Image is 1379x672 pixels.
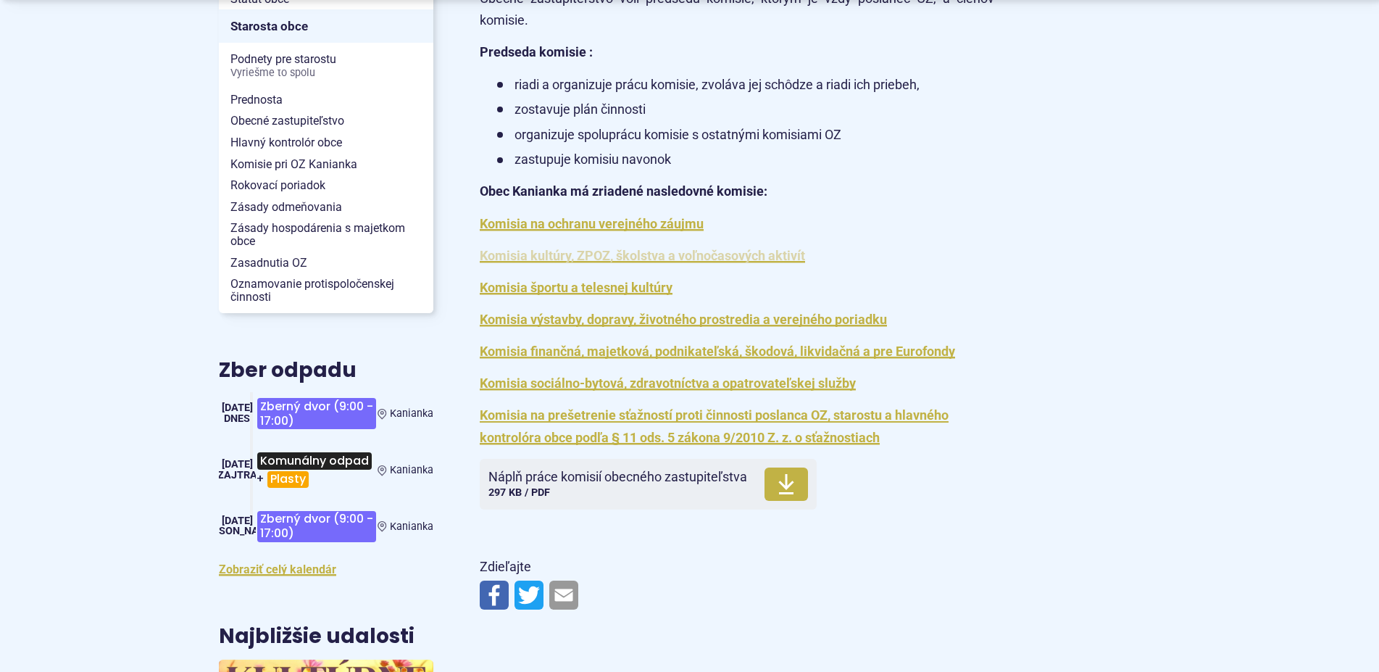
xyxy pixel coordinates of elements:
[222,402,253,414] span: [DATE]
[230,49,422,83] span: Podnety pre starostu
[480,216,704,231] a: Komisia na ochranu verejného záujmu
[480,581,509,610] img: Zdieľať na Facebooku
[219,392,433,435] a: Zberný dvor (9:00 - 17:00) Kanianka [DATE] Dnes
[488,470,747,484] span: Náplň práce komisií obecného zastupiteľstva
[230,175,422,196] span: Rokovací poriadok
[257,511,376,542] span: Zberný dvor (9:00 - 17:00)
[390,407,433,420] span: Kanianka
[219,154,433,175] a: Komisie pri OZ Kanianka
[219,196,433,218] a: Zásady odmeňovania
[230,15,422,38] span: Starosta obce
[497,124,994,146] li: organizuje spoluprácu komisie s ostatnými komisiami OZ
[217,469,257,481] span: Zajtra
[480,44,593,59] strong: Predseda komisie :
[480,556,994,578] p: Zdieľajte
[219,252,433,274] a: Zasadnutia OZ
[514,581,543,610] img: Zdieľať na Twitteri
[230,154,422,175] span: Komisie pri OZ Kanianka
[497,149,994,171] li: zastupuje komisiu navonok
[480,376,856,391] a: Komisia sociálno-bytová, zdravotníctva a opatrovateľskej služby
[480,312,887,327] a: Komisia výstavby, dopravy, životného prostredia a verejného poriadku
[219,273,433,307] a: Oznamovanie protispoločenskej činnosti
[480,183,767,199] strong: Obec Kanianka má zriadené nasledovné komisie:
[230,273,422,307] span: Oznamovanie protispoločenskej činnosti
[219,217,433,252] a: Zásady hospodárenia s majetkom obce
[497,74,994,96] li: riadi a organizuje prácu komisie, zvoláva jej schôdze a riadi ich priebeh,
[219,110,433,132] a: Obecné zastupiteľstvo
[480,459,817,510] a: Náplň práce komisií obecného zastupiteľstva297 KB / PDF
[497,99,994,121] li: zostavuje plán činnosti
[230,196,422,218] span: Zásady odmeňovania
[480,280,672,295] a: Komisia športu a telesnej kultúry
[230,217,422,252] span: Zásady hospodárenia s majetkom obce
[219,505,433,548] a: Zberný dvor (9:00 - 17:00) Kanianka [DATE] [PERSON_NAME]
[390,464,433,476] span: Kanianka
[230,132,422,154] span: Hlavný kontrolór obce
[257,398,376,429] span: Zberný dvor (9:00 - 17:00)
[480,248,805,263] a: Komisia kultúry, ZPOZ, školstva a voľnočasových aktivít
[219,563,336,576] a: Zobraziť celý kalendár
[230,252,422,274] span: Zasadnutia OZ
[230,67,422,79] span: Vyriešme to spolu
[230,89,422,111] span: Prednosta
[480,407,949,445] a: Komisia na prešetrenie sťažností proti činnosti poslanca OZ, starostu a hlavného kontrolóra obce ...
[549,581,578,610] img: Zdieľať e-mailom
[267,471,309,488] span: Plasty
[219,132,433,154] a: Hlavný kontrolór obce
[219,49,433,83] a: Podnety pre starostuVyriešme to spolu
[256,447,378,493] h3: +
[219,89,433,111] a: Prednosta
[257,452,372,469] span: Komunálny odpad
[219,9,433,43] a: Starosta obce
[480,344,955,359] a: Komisia finančná, majetková, podnikateľská, škodová, likvidačná a pre Eurofondy
[219,626,414,648] h3: Najbližšie udalosti
[488,486,550,499] span: 297 KB / PDF
[219,447,433,493] a: Komunálny odpad+Plasty Kanianka [DATE] Zajtra
[390,520,433,533] span: Kanianka
[197,525,277,537] span: [PERSON_NAME]
[230,110,422,132] span: Obecné zastupiteľstvo
[219,360,433,382] h3: Zber odpadu
[222,515,253,527] span: [DATE]
[219,175,433,196] a: Rokovací poriadok
[224,412,250,425] span: Dnes
[222,458,253,470] span: [DATE]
